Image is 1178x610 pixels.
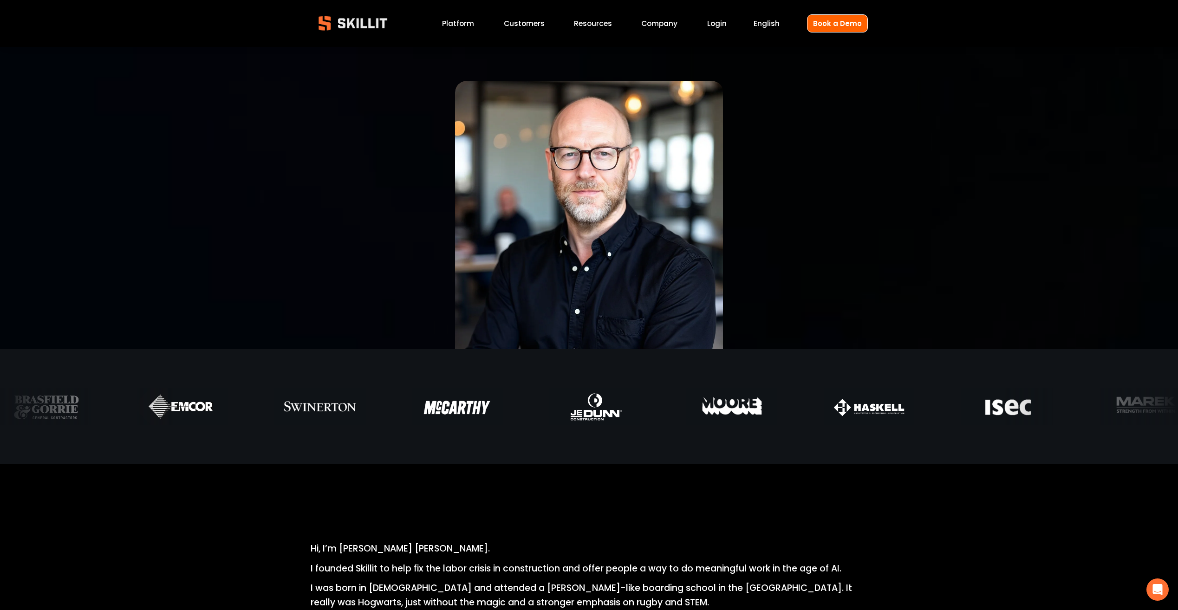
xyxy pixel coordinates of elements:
[574,17,612,30] a: folder dropdown
[807,14,868,32] a: Book a Demo
[442,17,474,30] a: Platform
[574,18,612,29] span: Resources
[311,581,868,610] p: I was born in [DEMOGRAPHIC_DATA] and attended a [PERSON_NAME]-like boarding school in the [GEOGRA...
[754,17,780,30] div: language picker
[707,17,727,30] a: Login
[311,9,395,37] img: Skillit
[754,18,780,29] span: English
[504,17,545,30] a: Customers
[311,562,868,576] p: I founded Skillit to help fix the labor crisis in construction and offer people a way to do meani...
[1146,578,1169,601] div: Open Intercom Messenger
[641,17,677,30] a: Company
[311,542,868,556] p: Hi, I’m [PERSON_NAME] [PERSON_NAME].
